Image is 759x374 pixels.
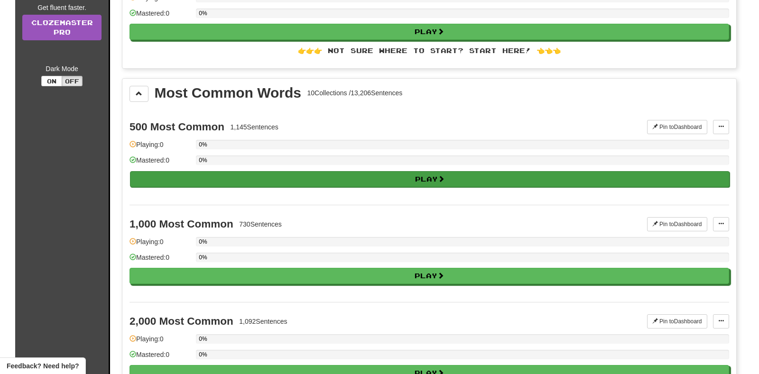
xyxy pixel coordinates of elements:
div: 730 Sentences [239,219,282,229]
button: Play [130,24,729,40]
div: Dark Mode [22,64,102,73]
div: 👉👉👉 Not sure where to start? Start here! 👈👈👈 [130,46,729,55]
div: Mastered: 0 [130,9,191,24]
div: Mastered: 0 [130,155,191,171]
button: Play [130,268,729,284]
button: Pin toDashboard [647,120,707,134]
div: 2,000 Most Common [130,315,233,327]
div: 500 Most Common [130,121,224,133]
div: 10 Collections / 13,206 Sentences [307,88,402,98]
button: Pin toDashboard [647,314,707,328]
button: Off [62,76,83,86]
div: Mastered: 0 [130,350,191,365]
div: Most Common Words [155,86,301,100]
div: Get fluent faster. [22,3,102,12]
a: ClozemasterPro [22,15,102,40]
div: Playing: 0 [130,140,191,155]
div: 1,092 Sentences [239,317,287,326]
button: Pin toDashboard [647,217,707,231]
span: Open feedback widget [7,361,79,371]
div: Playing: 0 [130,237,191,253]
div: 1,145 Sentences [231,122,278,132]
button: Play [130,171,730,187]
div: Mastered: 0 [130,253,191,268]
div: 1,000 Most Common [130,218,233,230]
div: Playing: 0 [130,334,191,350]
button: On [41,76,62,86]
